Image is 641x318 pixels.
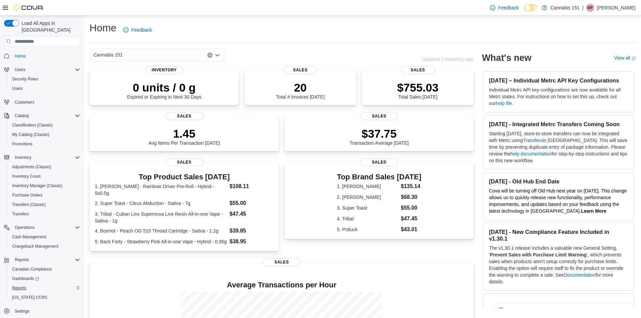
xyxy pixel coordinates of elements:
span: Sales [401,66,435,74]
a: Adjustments (Classic) [9,163,54,171]
p: Starting [DATE], store-to-store transfers can now be integrated with Metrc using in [GEOGRAPHIC_D... [489,130,629,164]
span: Inventory Manager (Classic) [9,182,80,190]
a: View allExternal link [614,55,636,61]
span: Users [9,84,80,93]
p: | [582,4,583,12]
div: Expired or Expiring in Next 30 Days [127,81,202,100]
a: Documentation [564,272,596,278]
svg: External link [632,57,636,61]
dd: $38.95 [229,238,274,246]
span: Sales [166,112,203,120]
span: Dashboards [12,276,39,281]
span: Sales [360,158,398,166]
button: Adjustments (Classic) [7,162,83,172]
a: Chargeback Management [9,242,61,250]
span: Reports [15,257,29,262]
button: Reports [1,255,83,264]
button: Users [1,65,83,74]
span: Feedback [498,4,519,11]
span: Settings [12,307,80,315]
h4: Average Transactions per Hour [95,281,468,289]
span: Washington CCRS [9,293,80,302]
button: Security Roles [7,74,83,84]
dt: 3. Super Toast [337,205,398,211]
button: Users [12,66,28,74]
span: My Catalog (Classic) [9,131,80,139]
p: $37.75 [350,127,409,140]
a: Customers [12,98,37,106]
a: Classification (Classic) [9,121,56,129]
p: Individual Metrc API key configurations are now available for all Metrc states. For instructions ... [489,86,629,107]
dt: 1. [PERSON_NAME] [337,183,398,190]
span: Sales [263,258,300,266]
span: Reports [12,256,80,264]
a: Transfers (Classic) [9,201,48,209]
div: Total Sales [DATE] [397,81,438,100]
span: MF [587,4,593,12]
span: Canadian Compliance [9,265,80,273]
p: The v1.30.1 release includes a valuable new General Setting, ' ', which prevents sales when produ... [489,245,629,285]
dt: 4. BoxHot - Peach OG 510 Thread Cartridge - Sativa - 1.2g [95,227,227,234]
a: Purchase Orders [9,191,45,199]
span: Catalog [12,112,80,120]
p: 1.45 [149,127,220,140]
span: Promotions [12,141,33,147]
dt: 5. Back Forty - Strawberry Pink All-in-one Vape - Hybrid - 0.95g [95,238,227,245]
span: Customers [12,98,80,106]
button: Catalog [1,111,83,120]
button: Home [1,51,83,61]
h3: Top Brand Sales [DATE] [337,173,421,181]
p: Updated 1 minute(s) ago [422,57,474,62]
h3: [DATE] – Individual Metrc API Key Configurations [489,77,629,84]
button: Reports [7,283,83,293]
dd: $135.14 [401,182,421,190]
span: Operations [15,225,35,230]
div: Total # Invoices [DATE] [276,81,324,100]
span: Inventory [12,153,80,162]
span: Settings [15,309,29,314]
span: Transfers (Classic) [9,201,80,209]
span: Operations [12,223,80,232]
dd: $47.45 [229,210,274,218]
span: Inventory Manager (Classic) [12,183,63,188]
span: Promotions [9,140,80,148]
span: [US_STATE] CCRS [12,295,47,300]
button: Inventory [12,153,34,162]
button: Purchase Orders [7,190,83,200]
span: Inventory [15,155,31,160]
span: Users [15,67,25,72]
button: Users [7,84,83,93]
span: Purchase Orders [12,192,43,198]
span: Purchase Orders [9,191,80,199]
button: Inventory Manager (Classic) [7,181,83,190]
dt: 2. [PERSON_NAME] [337,194,398,201]
a: Dashboards [9,275,42,283]
a: Promotions [9,140,35,148]
button: Catalog [12,112,31,120]
a: Users [9,84,25,93]
button: Chargeback Management [7,242,83,251]
button: Open list of options [215,52,220,58]
span: Load All Apps in [GEOGRAPHIC_DATA] [19,20,80,33]
button: Canadian Compliance [7,264,83,274]
a: Learn More [581,208,606,214]
p: $755.03 [397,81,438,94]
h3: [DATE] - New Compliance Feature Included in v1.30.1 [489,228,629,242]
span: Customers [15,100,34,105]
span: My Catalog (Classic) [12,132,49,137]
button: Inventory Count [7,172,83,181]
dd: $47.45 [401,215,421,223]
dd: $39.85 [229,227,274,235]
a: [US_STATE] CCRS [9,293,50,302]
span: Reports [9,284,80,292]
button: Classification (Classic) [7,120,83,130]
span: Transfers [9,210,80,218]
button: Cash Management [7,232,83,242]
p: 0 units / 0 g [127,81,202,94]
button: Reports [12,256,32,264]
input: Dark Mode [524,4,538,11]
button: Transfers [7,209,83,219]
button: Inventory [1,153,83,162]
button: Transfers (Classic) [7,200,83,209]
a: help file [496,101,512,106]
